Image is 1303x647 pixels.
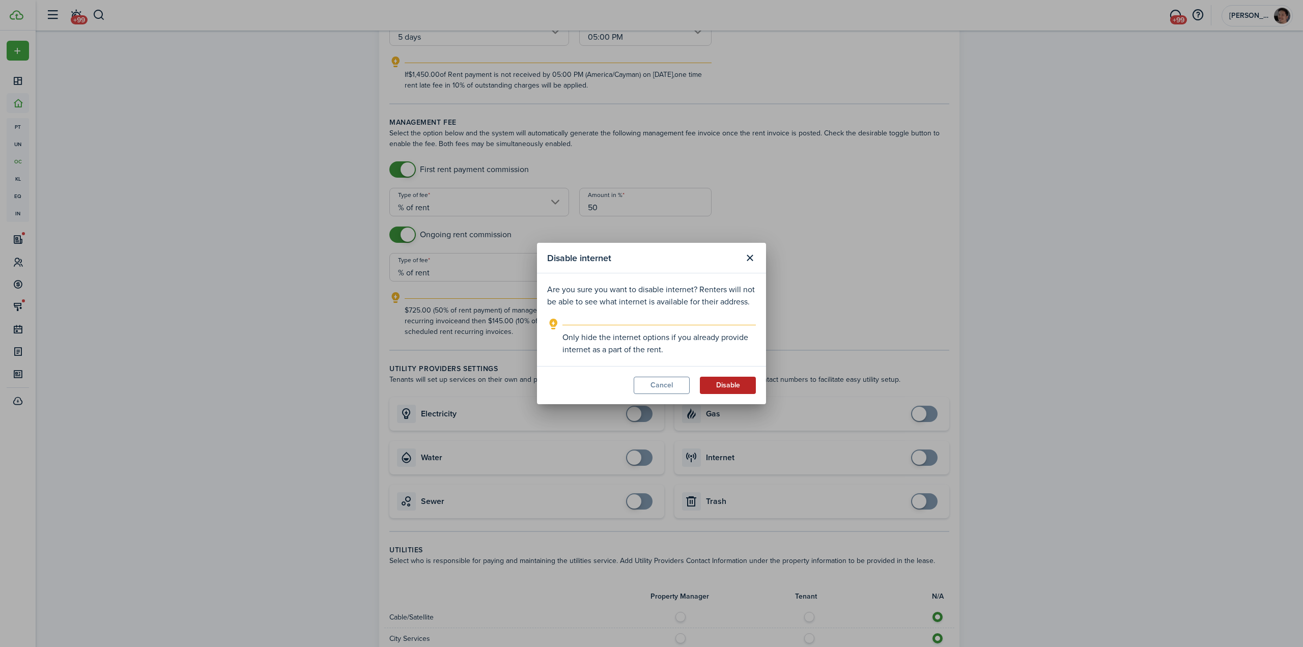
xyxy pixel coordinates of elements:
explanation-description: Only hide the internet options if you already provide internet as a part of the rent. [562,331,756,356]
p: Are you sure you want to disable internet? Renters will not be able to see what internet is avail... [547,284,756,308]
button: Cancel [634,377,690,394]
button: Disable [700,377,756,394]
modal-title: Disable internet [547,248,739,268]
button: Close modal [741,249,758,267]
i: outline [547,318,560,330]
